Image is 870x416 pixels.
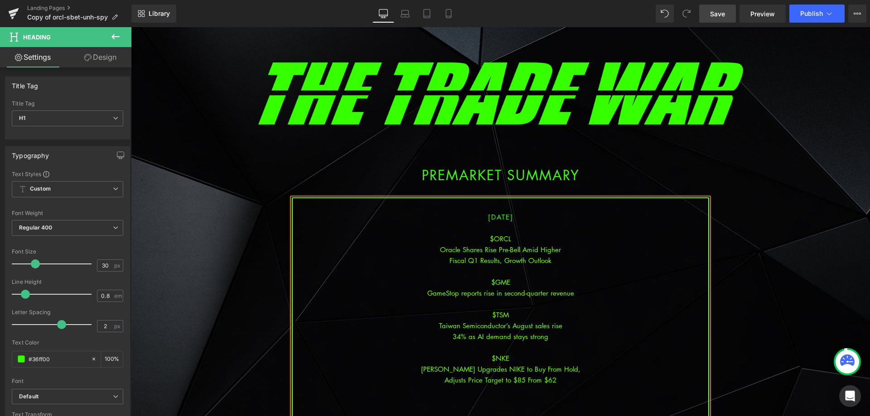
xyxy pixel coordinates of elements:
b: Custom [30,185,51,193]
span: [DATE] [357,185,382,194]
span: px [114,323,122,329]
div: Text Color [12,339,123,346]
div: Adjusts Price Target to $85 From $62 [162,347,577,358]
h1: PREMARKET SUMMARY [105,143,635,153]
div: Title Tag [12,77,39,90]
a: Design [68,47,133,67]
a: Mobile [438,5,459,23]
b: Regular 400 [19,224,53,231]
div: $GME [162,249,577,260]
div: [PERSON_NAME] Upgrades NIKE to Buy From Hold, [162,336,577,347]
div: $NKE [162,325,577,336]
button: Redo [677,5,696,23]
button: Publish [789,5,845,23]
a: Preview [739,5,786,23]
button: More [848,5,866,23]
span: em [114,293,122,299]
div: GameStop reports rise in second-quarter revenue [162,260,577,271]
a: Tablet [416,5,438,23]
div: Oracle Shares Rise Pre-Bell Amid Higher [162,217,577,228]
div: Taiwan Semiconductor’s August sales rise [162,293,577,304]
div: 34% as AI demand stays strong [162,304,577,315]
span: Library [149,10,170,18]
a: Desktop [372,5,394,23]
div: Title Tag [12,100,123,107]
button: Undo [656,5,674,23]
a: New Library [131,5,176,23]
i: Default [19,393,39,401]
div: Fiscal Q1 Results, Growth Outlook [162,228,577,239]
a: Landing Pages [27,5,131,12]
div: Font Weight [12,210,123,216]
div: Open Intercom Messenger [839,385,861,407]
span: Preview [750,9,775,19]
div: Text Styles [12,170,123,177]
span: px [114,263,122,268]
span: Save [710,9,725,19]
div: $TSM [162,282,577,293]
div: % [101,351,123,367]
b: H1 [19,115,25,121]
span: Publish [800,10,823,17]
div: Letter Spacing [12,309,123,316]
div: Typography [12,147,49,159]
a: Laptop [394,5,416,23]
span: Copy of orcl-sbet-unh-spy [27,14,108,21]
span: Heading [23,33,51,41]
div: Font Size [12,249,123,255]
div: $ORCL [162,206,577,217]
input: Color [29,354,87,364]
div: Line Height [12,279,123,285]
div: Font [12,378,123,384]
